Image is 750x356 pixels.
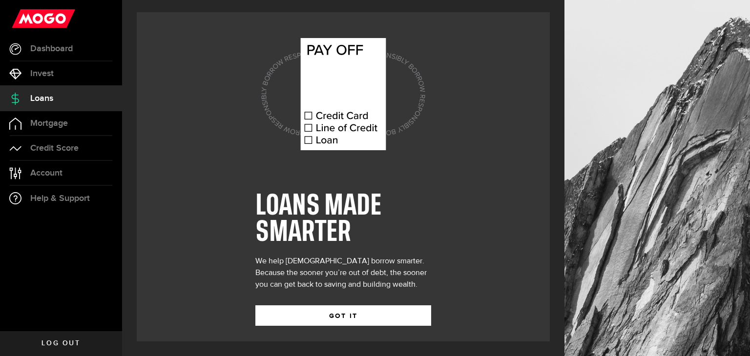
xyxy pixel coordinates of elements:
[30,44,73,53] span: Dashboard
[255,256,431,291] div: We help [DEMOGRAPHIC_DATA] borrow smarter. Because the sooner you’re out of debt, the sooner you ...
[42,340,80,347] span: Log out
[30,69,54,78] span: Invest
[30,169,62,178] span: Account
[30,119,68,128] span: Mortgage
[30,94,53,103] span: Loans
[255,305,431,326] button: GOT IT
[30,194,90,203] span: Help & Support
[30,144,79,153] span: Credit Score
[255,193,431,246] h1: LOANS MADE SMARTER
